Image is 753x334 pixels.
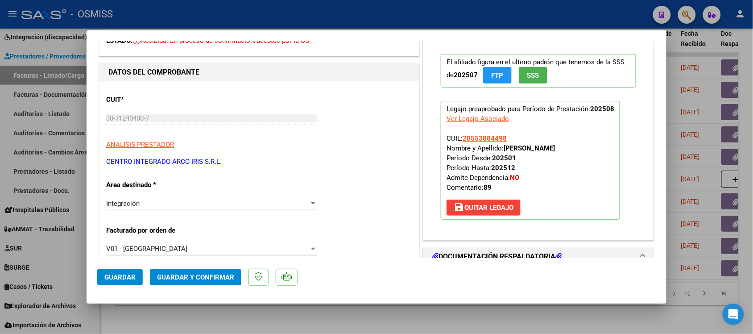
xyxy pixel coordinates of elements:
[423,248,654,266] mat-expansion-panel-header: DOCUMENTACIÓN RESPALDATORIA
[454,202,464,213] mat-icon: save
[150,269,241,285] button: Guardar y Confirmar
[454,71,478,79] strong: 202507
[447,114,509,124] div: Ver Legajo Asociado
[447,134,555,192] span: CUIL: Nombre y Apellido: Período Desde: Período Hasta: Admite Dependencia:
[106,245,187,253] span: V01 - [GEOGRAPHIC_DATA]
[441,101,620,220] p: Legajo preaprobado para Período de Prestación:
[132,37,311,45] span: Recibida. En proceso de confirmacion/aceptac por la OS.
[157,273,234,281] span: Guardar y Confirmar
[106,225,198,236] p: Facturado por orden de
[492,154,516,162] strong: 202501
[483,67,512,83] button: FTP
[504,144,555,152] strong: [PERSON_NAME]
[106,37,132,45] span: ESTADO:
[106,180,198,190] p: Area destinado *
[590,105,614,113] strong: 202508
[104,273,136,281] span: Guardar
[527,71,539,79] span: SSS
[108,68,199,76] strong: DATOS DEL COMPROBANTE
[432,251,562,262] h1: DOCUMENTACIÓN RESPALDATORIA
[106,95,198,105] p: CUIT
[97,269,143,285] button: Guardar
[492,71,504,79] span: FTP
[463,134,507,142] span: 20553884498
[423,41,654,240] div: PREAPROBACIÓN PARA INTEGRACION
[519,67,547,83] button: SSS
[441,54,636,88] p: El afiliado figura en el ultimo padrón que tenemos de la SSS de
[454,204,513,212] span: Quitar Legajo
[447,184,492,192] span: Comentario:
[447,200,521,216] button: Quitar Legajo
[484,184,492,192] strong: 89
[723,304,744,325] div: Open Intercom Messenger
[491,164,515,172] strong: 202512
[106,141,174,149] span: ANALISIS PRESTADOR
[510,174,519,182] strong: NO
[106,200,140,208] span: Integración
[106,157,412,167] p: CENTRO INTEGRADO ARCO IRIS S.R.L.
